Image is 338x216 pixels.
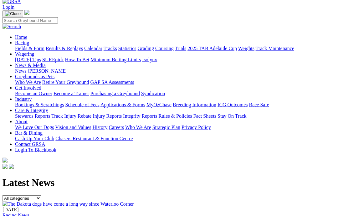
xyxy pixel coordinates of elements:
[3,164,8,169] img: facebook.svg
[15,46,44,51] a: Fields & Form
[15,51,34,57] a: Wagering
[138,46,154,51] a: Grading
[42,80,89,85] a: Retire Your Greyhound
[187,46,237,51] a: 2025 TAB Adelaide Cup
[3,158,8,163] img: logo-grsa-white.png
[90,91,140,96] a: Purchasing a Greyhound
[15,130,43,136] a: Bar & Dining
[15,108,48,113] a: Care & Integrity
[15,91,52,96] a: Become an Owner
[123,113,157,119] a: Integrity Reports
[55,136,133,141] a: Chasers Restaurant & Function Centre
[51,113,91,119] a: Track Injury Rebate
[104,46,117,51] a: Tracks
[15,147,56,152] a: Login To Blackbook
[141,91,165,96] a: Syndication
[90,80,134,85] a: GAP SA Assessments
[15,46,335,51] div: Racing
[249,102,269,107] a: Race Safe
[42,57,64,62] a: SUREpick
[15,63,46,68] a: News & Media
[15,119,28,124] a: About
[158,113,192,119] a: Rules & Policies
[15,57,41,62] a: [DATE] Tips
[24,10,29,15] img: logo-grsa-white.png
[15,34,27,40] a: Home
[92,125,107,130] a: History
[15,85,41,90] a: Get Involved
[65,57,90,62] a: How To Bet
[9,164,14,169] img: twitter.svg
[90,57,141,62] a: Minimum Betting Limits
[54,91,89,96] a: Become a Trainer
[146,102,172,107] a: MyOzChase
[15,141,45,147] a: Contact GRSA
[55,125,91,130] a: Vision and Values
[218,102,248,107] a: ICG Outcomes
[15,125,54,130] a: We Love Our Dogs
[15,91,335,96] div: Get Involved
[15,57,335,63] div: Wagering
[15,113,50,119] a: Stewards Reports
[15,68,26,74] a: News
[238,46,254,51] a: Weights
[152,125,180,130] a: Strategic Plan
[15,125,335,130] div: About
[15,74,54,79] a: Greyhounds as Pets
[3,177,335,188] h1: Latest News
[155,46,174,51] a: Coursing
[3,24,21,29] img: Search
[15,96,32,102] a: Industry
[182,125,211,130] a: Privacy Policy
[256,46,294,51] a: Track Maintenance
[15,113,335,119] div: Care & Integrity
[100,102,145,107] a: Applications & Forms
[125,125,151,130] a: Who We Are
[15,40,29,45] a: Racing
[65,102,99,107] a: Schedule of Fees
[46,46,83,51] a: Results & Replays
[3,207,19,212] span: [DATE]
[15,102,335,108] div: Industry
[15,80,41,85] a: Who We Are
[142,57,157,62] a: Isolynx
[173,102,216,107] a: Breeding Information
[175,46,186,51] a: Trials
[15,80,335,85] div: Greyhounds as Pets
[15,136,54,141] a: Cash Up Your Club
[84,46,102,51] a: Calendar
[3,10,23,17] button: Toggle navigation
[5,11,21,16] img: Close
[118,46,136,51] a: Statistics
[15,68,335,74] div: News & Media
[3,17,58,24] input: Search
[15,102,64,107] a: Bookings & Scratchings
[28,68,67,74] a: [PERSON_NAME]
[15,136,335,141] div: Bar & Dining
[193,113,216,119] a: Fact Sheets
[109,125,124,130] a: Careers
[93,113,122,119] a: Injury Reports
[218,113,246,119] a: Stay On Track
[3,201,134,207] img: The Dakota dogs have come a long way since Waterloo Corner
[3,4,14,10] a: Login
